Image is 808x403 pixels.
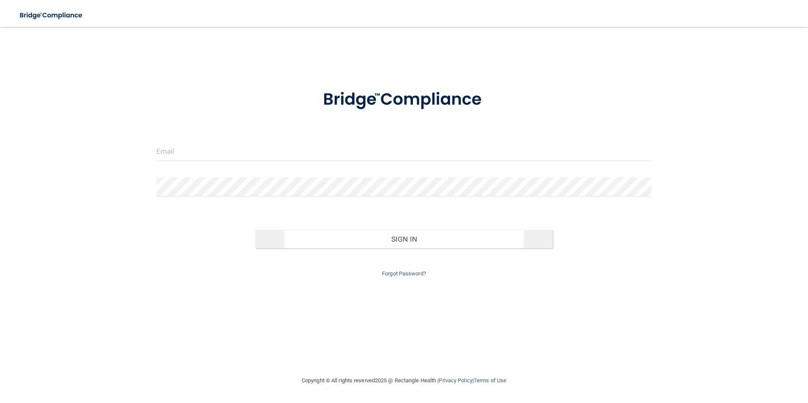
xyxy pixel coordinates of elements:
[474,377,506,384] a: Terms of Use
[250,367,558,394] div: Copyright © All rights reserved 2025 @ Rectangle Health | |
[662,343,798,377] iframe: Drift Widget Chat Controller
[255,230,553,248] button: Sign In
[306,78,502,122] img: bridge_compliance_login_screen.278c3ca4.svg
[382,270,426,277] a: Forgot Password?
[13,7,90,24] img: bridge_compliance_login_screen.278c3ca4.svg
[439,377,472,384] a: Privacy Policy
[156,142,652,161] input: Email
